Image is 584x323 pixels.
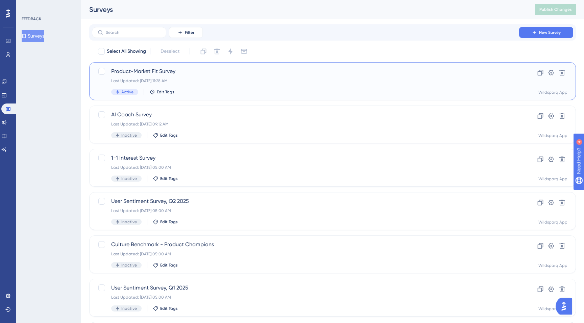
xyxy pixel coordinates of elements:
span: Edit Tags [160,262,178,268]
span: Deselect [161,47,179,55]
span: User Sentiment Survey, Q1 2025 [111,284,500,292]
input: Search [106,30,161,35]
span: Culture Benchmark - Product Champions [111,240,500,249]
button: Filter [169,27,203,38]
span: Publish Changes [539,7,572,12]
span: Edit Tags [160,306,178,311]
div: Last Updated: [DATE] 11:28 AM [111,78,500,84]
div: Wildsparq App [538,133,567,138]
div: Last Updated: [DATE] 05:00 AM [111,208,500,213]
button: Edit Tags [153,219,178,225]
div: 4 [47,3,49,9]
div: Surveys [89,5,518,14]
button: Edit Tags [153,133,178,138]
span: 1-1 Interest Survey [111,154,500,162]
span: Active [121,89,133,95]
span: Inactive [121,176,137,181]
span: Need Help? [16,2,42,10]
div: Wildsparq App [538,306,567,312]
span: Inactive [121,133,137,138]
button: Edit Tags [149,89,174,95]
button: Publish Changes [535,4,576,15]
button: Edit Tags [153,306,178,311]
div: Wildsparq App [538,176,567,182]
div: Last Updated: [DATE] 09:12 AM [111,121,500,127]
div: Wildsparq App [538,220,567,225]
div: Wildsparq App [538,90,567,95]
div: FEEDBACK [22,16,41,22]
span: Inactive [121,262,137,268]
span: Edit Tags [157,89,174,95]
span: Edit Tags [160,176,178,181]
div: Last Updated: [DATE] 05:00 AM [111,251,500,257]
span: Filter [185,30,194,35]
span: Edit Tags [160,133,178,138]
span: Select All Showing [107,47,146,55]
span: Product-Market Fit Survey [111,67,500,75]
span: AI Coach Survey [111,111,500,119]
button: New Survey [519,27,573,38]
iframe: UserGuiding AI Assistant Launcher [556,296,576,317]
button: Edit Tags [153,262,178,268]
div: Last Updated: [DATE] 05:00 AM [111,165,500,170]
div: Wildsparq App [538,263,567,268]
span: User Sentiment Survey, Q2 2025 [111,197,500,205]
span: Inactive [121,306,137,311]
div: Last Updated: [DATE] 05:00 AM [111,295,500,300]
span: Inactive [121,219,137,225]
span: New Survey [539,30,561,35]
span: Edit Tags [160,219,178,225]
button: Surveys [22,30,44,42]
button: Deselect [154,45,186,57]
button: Edit Tags [153,176,178,181]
